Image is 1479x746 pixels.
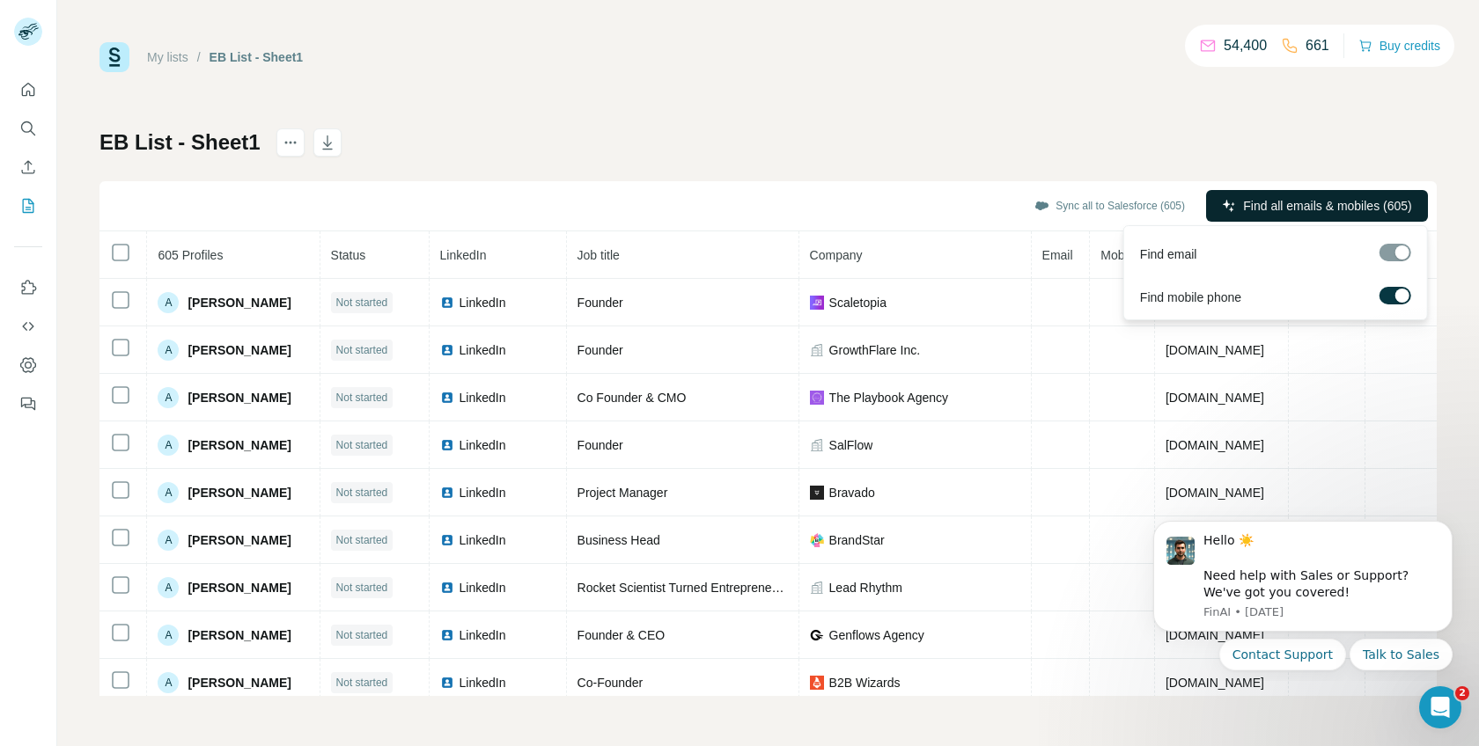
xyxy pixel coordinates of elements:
[1140,245,1197,263] span: Find email
[829,579,902,596] span: Lead Rhythm
[578,676,644,690] span: Co-Founder
[460,626,506,644] span: LinkedIn
[810,676,824,690] img: company-logo
[158,387,179,408] div: A
[829,674,901,691] span: B2B Wizards
[440,391,454,405] img: LinkedIn logo
[336,675,388,691] span: Not started
[1166,391,1264,405] span: [DOMAIN_NAME]
[1042,248,1073,262] span: Email
[14,388,42,420] button: Feedback
[188,484,291,501] span: [PERSON_NAME]
[14,113,42,144] button: Search
[188,294,291,311] span: [PERSON_NAME]
[440,628,454,642] img: LinkedIn logo
[460,389,506,406] span: LinkedIn
[158,248,223,262] span: 605 Profiles
[336,532,388,548] span: Not started
[147,50,188,64] a: My lists
[276,128,305,157] button: actions
[460,341,506,359] span: LinkedIn
[578,343,623,357] span: Founder
[1166,343,1264,357] span: [DOMAIN_NAME]
[829,484,875,501] span: Bravado
[440,438,454,452] img: LinkedIn logo
[14,190,42,222] button: My lists
[188,674,291,691] span: [PERSON_NAME]
[336,627,388,643] span: Not started
[1022,193,1197,219] button: Sync all to Salesforce (605)
[158,482,179,503] div: A
[440,486,454,500] img: LinkedIn logo
[336,485,388,501] span: Not started
[460,531,506,549] span: LinkedIn
[210,48,304,66] div: EB List - Sheet1
[440,533,454,547] img: LinkedIn logo
[188,389,291,406] span: [PERSON_NAME]
[829,436,873,454] span: SalFlow
[336,295,388,311] span: Not started
[578,486,668,500] span: Project Manager
[158,530,179,551] div: A
[578,533,660,547] span: Business Head
[1166,486,1264,500] span: [DOMAIN_NAME]
[1306,35,1329,56] p: 661
[810,628,824,642] img: company-logo
[829,341,920,359] span: GrowthFlare Inc.
[460,294,506,311] span: LinkedIn
[578,296,623,310] span: Founder
[14,349,42,381] button: Dashboard
[158,292,179,313] div: A
[188,436,291,454] span: [PERSON_NAME]
[14,151,42,183] button: Enrich CSV
[829,294,887,311] span: Scaletopia
[440,343,454,357] img: LinkedIn logo
[578,391,687,405] span: Co Founder & CMO
[158,672,179,693] div: A
[1358,33,1440,58] button: Buy credits
[829,626,924,644] span: Genflows Agency
[829,389,948,406] span: The Playbook Agency
[810,391,824,405] img: company-logo
[810,296,824,310] img: company-logo
[158,577,179,598] div: A
[578,581,1018,595] span: Rocket Scientist Turned Entrepreneur 🚀 CEO @ [DOMAIN_NAME] 🎯 Founder
[158,625,179,646] div: A
[99,128,261,157] h1: EB List - Sheet1
[158,435,179,456] div: A
[460,436,506,454] span: LinkedIn
[440,248,487,262] span: LinkedIn
[188,579,291,596] span: [PERSON_NAME]
[197,48,201,66] li: /
[460,484,506,501] span: LinkedIn
[1166,676,1264,690] span: [DOMAIN_NAME]
[460,579,506,596] span: LinkedIn
[578,628,666,642] span: Founder & CEO
[336,342,388,358] span: Not started
[1455,686,1469,700] span: 2
[99,42,129,72] img: Surfe Logo
[336,390,388,406] span: Not started
[1243,197,1411,215] span: Find all emails & mobiles (605)
[188,341,291,359] span: [PERSON_NAME]
[440,296,454,310] img: LinkedIn logo
[810,486,824,500] img: company-logo
[1206,190,1428,222] button: Find all emails & mobiles (605)
[810,248,863,262] span: Company
[460,674,506,691] span: LinkedIn
[158,340,179,361] div: A
[14,311,42,342] button: Use Surfe API
[336,580,388,596] span: Not started
[578,438,623,452] span: Founder
[578,248,620,262] span: Job title
[440,676,454,690] img: LinkedIn logo
[1166,438,1264,452] span: [DOMAIN_NAME]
